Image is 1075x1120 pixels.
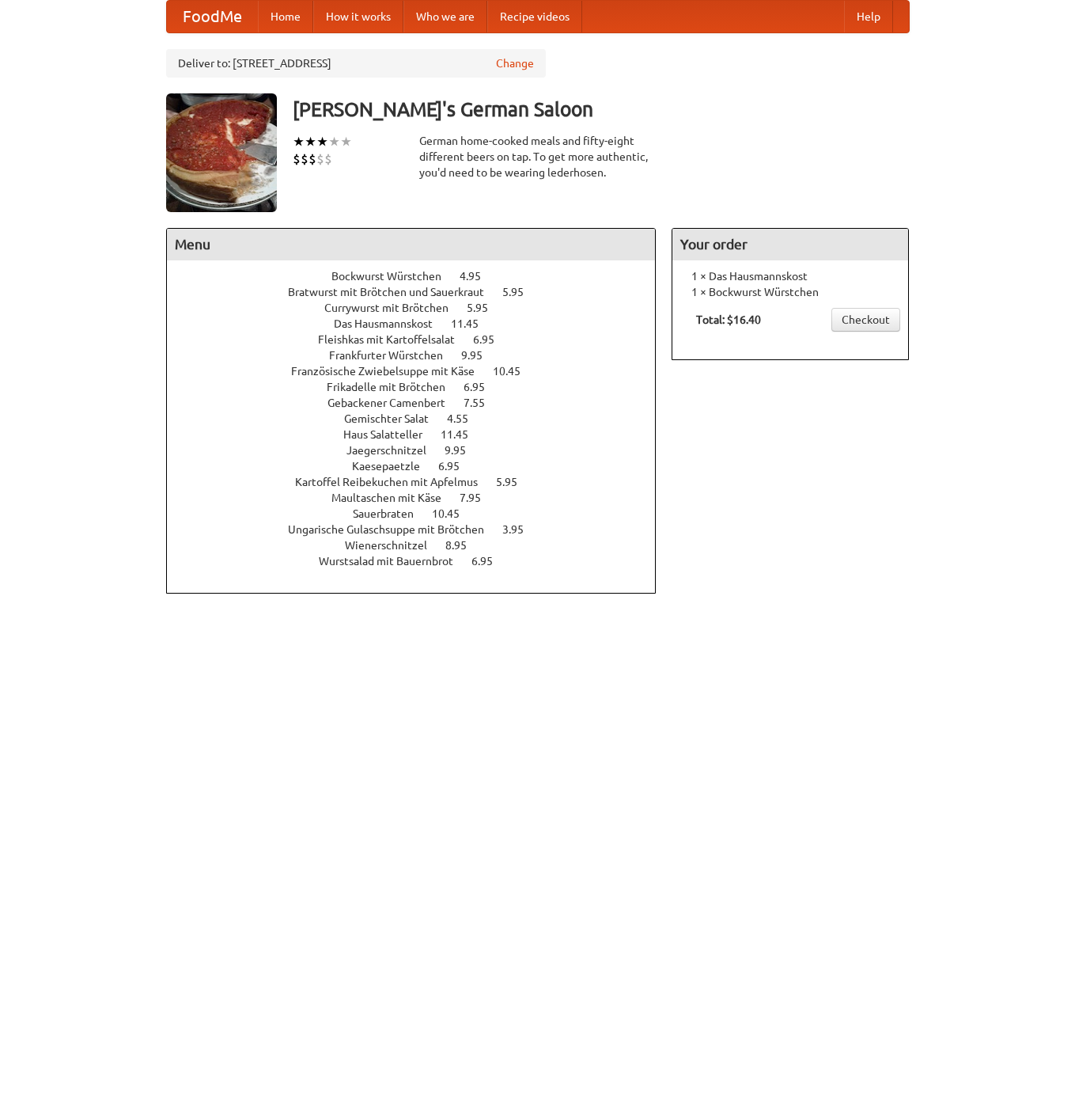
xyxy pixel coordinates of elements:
span: 5.95 [502,286,539,298]
span: Das Hausmannskost [334,317,449,330]
a: How it works [313,1,403,32]
h3: [PERSON_NAME]'s German Saloon [293,93,910,125]
li: ★ [316,133,328,150]
li: 1 × Bockwurst Würstchen [680,284,900,300]
li: $ [301,150,308,168]
span: Kaesepaetzle [352,460,436,473]
span: Französische Zwiebelsuppe mit Käse [291,365,490,378]
span: Gebackener Camenbert [327,397,461,409]
span: 6.95 [438,460,475,473]
span: 10.45 [432,507,475,520]
span: 7.95 [460,492,497,504]
a: Gebackener Camenbert 7.55 [327,397,514,409]
li: ★ [328,133,340,150]
span: Fleishkas mit Kartoffelsalat [318,333,471,346]
span: Ungarische Gulaschsuppe mit Brötchen [288,523,500,536]
span: 11.45 [441,428,484,441]
b: Total: $16.40 [696,313,761,326]
a: Wienerschnitzel 8.95 [345,539,496,552]
a: Kartoffel Reibekuchen mit Apfelmus 5.95 [295,476,547,488]
a: Bratwurst mit Brötchen und Sauerkraut 5.95 [288,286,553,298]
h4: Your order [672,229,908,260]
a: Haus Salatteller 11.45 [343,428,498,441]
a: Who we are [403,1,487,32]
li: $ [324,150,332,168]
span: 6.95 [464,381,501,393]
span: Bockwurst Würstchen [331,270,457,283]
span: 9.95 [461,349,498,362]
span: 9.95 [445,444,482,457]
span: 5.95 [496,476,533,488]
a: FoodMe [167,1,258,32]
span: Kartoffel Reibekuchen mit Apfelmus [295,476,494,488]
a: Sauerbraten 10.45 [353,507,489,520]
li: $ [308,150,316,168]
a: Checkout [831,308,900,332]
a: Maultaschen mit Käse 7.95 [331,492,510,504]
a: Kaesepaetzle 6.95 [352,460,489,473]
span: Frikadelle mit Brötchen [327,381,461,393]
span: 11.45 [451,317,494,330]
a: Change [496,55,534,71]
span: Haus Salatteller [343,428,438,441]
span: 10.45 [493,365,536,378]
h4: Menu [167,229,656,260]
a: Home [258,1,313,32]
span: Jaegerschnitzel [346,444,442,457]
span: 8.95 [445,539,483,552]
span: Maultaschen mit Käse [331,492,457,504]
span: 6.95 [471,555,509,568]
li: ★ [293,133,305,150]
span: Wurstsalad mit Bauernbrot [319,555,469,568]
li: 1 × Das Hausmannskost [680,268,900,284]
a: Gemischter Salat 4.55 [344,412,498,425]
span: Currywurst mit Brötchen [324,302,464,314]
span: 4.95 [460,270,497,283]
span: 4.55 [447,412,484,425]
a: Recipe videos [487,1,582,32]
span: Gemischter Salat [344,412,445,425]
div: Deliver to: [STREET_ADDRESS] [166,49,546,78]
a: Ungarische Gulaschsuppe mit Brötchen 3.95 [288,523,553,536]
a: Wurstsalad mit Bauernbrot 6.95 [319,555,522,568]
a: Das Hausmannskost 11.45 [334,317,508,330]
a: Help [844,1,893,32]
li: $ [316,150,324,168]
a: Currywurst mit Brötchen 5.95 [324,302,517,314]
img: angular.jpg [166,93,277,212]
span: 3.95 [502,523,539,536]
span: Bratwurst mit Brötchen und Sauerkraut [288,286,500,298]
span: Wienerschnitzel [345,539,443,552]
li: $ [293,150,301,168]
span: 7.55 [464,397,501,409]
a: Frikadelle mit Brötchen 6.95 [327,381,514,393]
a: Bockwurst Würstchen 4.95 [331,270,510,283]
li: ★ [305,133,316,150]
span: Frankfurter Würstchen [329,349,459,362]
a: Frankfurter Würstchen 9.95 [329,349,512,362]
a: Französische Zwiebelsuppe mit Käse 10.45 [291,365,550,378]
span: 6.95 [473,333,510,346]
a: Fleishkas mit Kartoffelsalat 6.95 [318,333,524,346]
li: ★ [340,133,352,150]
span: 5.95 [467,302,504,314]
div: German home-cooked meals and fifty-eight different beers on tap. To get more authentic, you'd nee... [419,133,657,180]
span: Sauerbraten [353,507,430,520]
a: Jaegerschnitzel 9.95 [346,444,495,457]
